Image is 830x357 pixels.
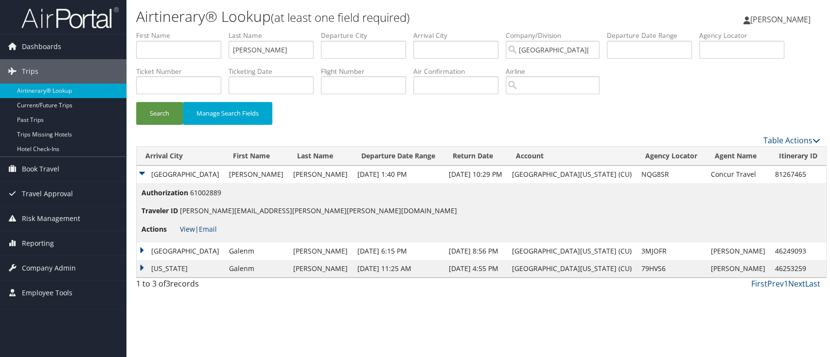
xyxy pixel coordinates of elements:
label: Air Confirmation [413,67,506,76]
th: Agent Name [706,147,770,166]
td: [DATE] 10:29 PM [444,166,507,183]
td: [GEOGRAPHIC_DATA][US_STATE] (CU) [507,260,636,277]
span: Travel Approval [22,182,73,206]
label: Ticket Number [136,67,229,76]
span: Risk Management [22,206,80,231]
td: NQG8SR [636,166,706,183]
span: 61002889 [190,188,221,197]
span: 3 [166,278,170,289]
span: [PERSON_NAME][EMAIL_ADDRESS][PERSON_NAME][PERSON_NAME][DOMAIN_NAME] [180,206,457,215]
td: [GEOGRAPHIC_DATA][US_STATE] (CU) [507,242,636,260]
th: Arrival City: activate to sort column ascending [137,147,224,166]
a: Next [788,278,805,289]
label: Departure City [321,31,413,40]
td: Galenm [224,260,288,277]
a: Prev [767,278,784,289]
a: Table Actions [763,135,820,146]
td: [PERSON_NAME] [706,242,770,260]
th: Last Name: activate to sort column ascending [288,147,353,166]
td: [PERSON_NAME] [288,260,353,277]
td: [DATE] 1:40 PM [353,166,444,183]
td: Galenm [224,242,288,260]
th: Agency Locator: activate to sort column ascending [636,147,706,166]
th: Itinerary ID: activate to sort column ascending [770,147,826,166]
span: Book Travel [22,157,59,181]
td: [GEOGRAPHIC_DATA] [137,242,224,260]
h1: Airtinerary® Lookup [136,6,592,27]
span: Traveler ID [141,205,178,216]
span: | [180,224,217,234]
label: Departure Date Range [607,31,699,40]
td: 3MJOFR [636,242,706,260]
img: airportal-logo.png [21,6,119,29]
td: [DATE] 4:55 PM [444,260,507,277]
span: Company Admin [22,256,76,280]
a: Last [805,278,820,289]
td: 46253259 [770,260,826,277]
td: 81267465 [770,166,826,183]
th: Account: activate to sort column ascending [507,147,636,166]
a: 1 [784,278,788,289]
a: View [180,224,195,234]
span: Trips [22,59,38,84]
div: 1 to 3 of records [136,278,296,294]
small: (at least one field required) [271,9,410,25]
td: 79HVS6 [636,260,706,277]
label: Flight Number [321,67,413,76]
td: [DATE] 8:56 PM [444,242,507,260]
label: Arrival City [413,31,506,40]
td: [DATE] 11:25 AM [353,260,444,277]
label: Company/Division [506,31,607,40]
td: [PERSON_NAME] [288,166,353,183]
th: First Name: activate to sort column ascending [224,147,288,166]
a: First [751,278,767,289]
th: Departure Date Range: activate to sort column ascending [353,147,444,166]
button: Search [136,102,183,125]
td: Concur Travel [706,166,770,183]
label: Last Name [229,31,321,40]
label: Ticketing Date [229,67,321,76]
span: [PERSON_NAME] [750,14,811,25]
button: Manage Search Fields [183,102,272,125]
label: Agency Locator [699,31,792,40]
td: 46249093 [770,242,826,260]
td: [PERSON_NAME] [288,242,353,260]
span: Authorization [141,187,188,198]
td: [GEOGRAPHIC_DATA] [137,166,224,183]
td: [US_STATE] [137,260,224,277]
td: [PERSON_NAME] [706,260,770,277]
th: Return Date: activate to sort column ascending [444,147,507,166]
a: Email [199,224,217,234]
span: Employee Tools [22,281,72,305]
td: [PERSON_NAME] [224,166,288,183]
span: Reporting [22,231,54,255]
td: [DATE] 6:15 PM [353,242,444,260]
label: First Name [136,31,229,40]
a: [PERSON_NAME] [743,5,820,34]
span: Actions [141,224,178,235]
span: Dashboards [22,34,61,59]
td: [GEOGRAPHIC_DATA][US_STATE] (CU) [507,166,636,183]
label: Airline [506,67,607,76]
